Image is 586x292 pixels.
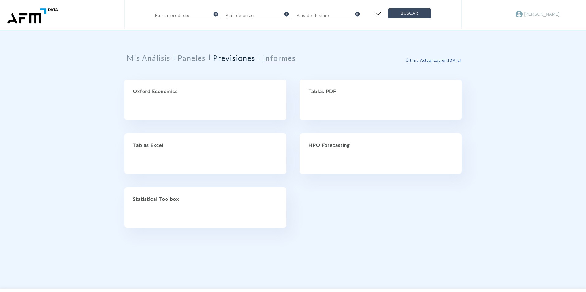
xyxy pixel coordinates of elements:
span: | [208,54,211,67]
h2: Paneles [178,54,205,62]
h2: Informes [263,54,295,62]
h2: Mis Análisis [127,54,170,62]
i: cancel [284,11,289,17]
button: clear-input [283,9,290,19]
button: Buscar [388,8,431,18]
i: cancel [355,11,360,17]
img: open filter [373,9,383,18]
img: Account Icon [516,11,523,17]
span: Última Actualización : [DATE] [406,58,462,62]
h2: Oxford Economics [133,88,278,94]
button: clear-input [213,9,219,19]
h2: Tablas PDF [308,88,453,94]
i: cancel [213,11,219,17]
h2: Statistical Toolbox [133,196,278,202]
button: [PERSON_NAME] [516,9,559,19]
h2: Tablas Excel [133,142,278,148]
img: enantio [5,7,59,24]
span: | [173,54,175,67]
span: Buscar [393,9,426,17]
span: | [258,54,260,67]
button: clear-input [354,9,360,19]
h2: Previsiones [213,54,255,62]
h2: HPO Forecasting [308,142,453,148]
